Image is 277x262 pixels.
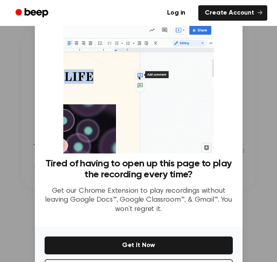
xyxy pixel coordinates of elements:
[159,4,193,22] a: Log in
[10,5,56,21] a: Beep
[198,5,267,21] a: Create Account
[45,158,233,180] h3: Tired of having to open up this page to play the recording every time?
[45,187,233,214] p: Get our Chrome Extension to play recordings without leaving Google Docs™, Google Classroom™, & Gm...
[63,23,214,153] img: Beep extension in action
[45,236,233,254] button: Get It Now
